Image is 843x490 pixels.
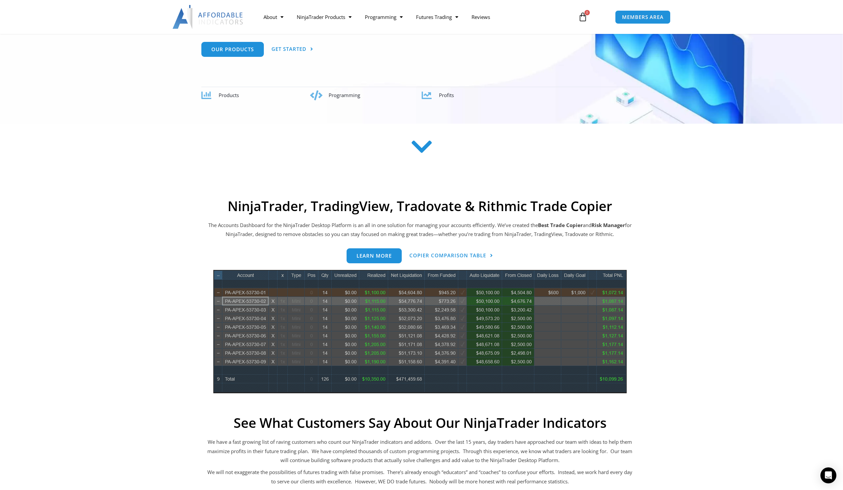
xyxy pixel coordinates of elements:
[201,42,264,57] a: Our Products
[591,222,625,228] strong: Risk Manager
[213,270,627,393] img: wideview8 28 2 | Affordable Indicators – NinjaTrader
[172,5,244,29] img: LogoAI | Affordable Indicators – NinjaTrader
[347,248,402,263] a: Learn more
[622,15,664,20] span: MEMBERS AREA
[207,415,633,431] h2: See What Customers Say About Our NinjaTrader Indicators
[329,92,360,98] span: Programming
[615,10,671,24] a: MEMBERS AREA
[207,468,633,486] p: We will not exaggerate the possibilities of futures trading with false promises. There’s already ...
[465,9,497,25] a: Reviews
[271,47,306,52] span: Get Started
[211,47,254,52] span: Our Products
[409,248,493,263] a: Copier Comparison Table
[207,437,633,465] p: We have a fast growing list of raving customers who count our NinjaTrader indicators and addons. ...
[358,9,409,25] a: Programming
[207,221,633,239] p: The Accounts Dashboard for the NinjaTrader Desktop Platform is an all in one solution for managin...
[207,198,633,214] h2: NinjaTrader, TradingView, Tradovate & Rithmic Trade Copier
[409,9,465,25] a: Futures Trading
[439,92,454,98] span: Profits
[257,9,290,25] a: About
[219,92,239,98] span: Products
[409,253,486,258] span: Copier Comparison Table
[568,7,597,27] a: 0
[584,10,590,15] span: 0
[820,467,836,483] div: Open Intercom Messenger
[257,9,571,25] nav: Menu
[538,222,583,228] b: Best Trade Copier
[357,253,392,258] span: Learn more
[271,42,313,57] a: Get Started
[290,9,358,25] a: NinjaTrader Products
